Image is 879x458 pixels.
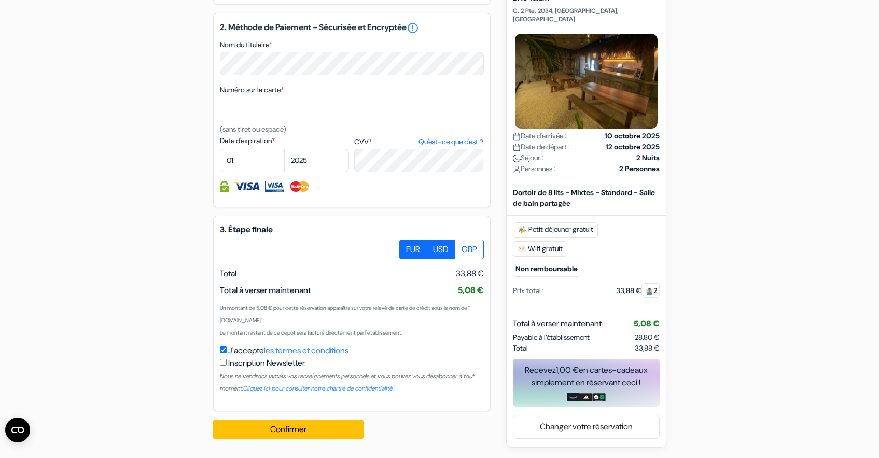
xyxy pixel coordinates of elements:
div: 33,88 € [616,285,660,296]
small: (sans tiret ou espace) [220,124,286,134]
span: Séjour : [513,152,543,163]
label: GBP [455,240,484,259]
label: Numéro sur la carte [220,85,284,95]
a: Changer votre réservation [513,417,659,437]
div: Recevez en cartes-cadeaux simplement en réservant ceci ! [513,364,660,389]
div: Prix total : [513,285,544,296]
strong: 10 octobre 2025 [605,131,660,142]
span: Date de départ : [513,142,570,152]
a: Qu'est-ce que c'est ? [418,136,483,147]
label: EUR [399,240,427,259]
small: Le montant restant de ce dépôt sera facturé directement par l'établissement. [220,329,402,336]
label: Inscription Newsletter [228,357,305,369]
h5: 2. Méthode de Paiement - Sécurisée et Encryptée [220,22,484,34]
h5: 3. Étape finale [220,225,484,234]
label: CVV [354,136,483,147]
label: Date d'expiration [220,135,349,146]
img: uber-uber-eats-card.png [593,393,606,401]
img: free_breakfast.svg [518,226,526,234]
a: Cliquez ici pour consulter notre chartre de confidentialité. [243,384,394,393]
a: error_outline [407,22,419,34]
img: user_icon.svg [513,165,521,173]
img: amazon-card-no-text.png [567,393,580,401]
span: Total [220,268,236,279]
strong: 12 octobre 2025 [606,142,660,152]
img: guest.svg [646,287,653,295]
span: Petit déjeuner gratuit [513,222,598,238]
span: 5,08 € [458,285,484,296]
span: Payable à l’établissement [513,332,590,343]
label: Nom du titulaire [220,39,272,50]
button: Ouvrir le widget CMP [5,418,30,442]
img: calendar.svg [513,133,521,141]
span: 28,80 € [635,332,660,342]
span: 33,88 € [635,343,660,354]
div: Basic radio toggle button group [400,240,484,259]
span: Total [513,343,528,354]
img: calendar.svg [513,144,521,151]
img: Master Card [289,181,310,192]
img: Visa [234,181,260,192]
strong: 2 Personnes [619,163,660,174]
strong: 2 Nuits [636,152,660,163]
button: Confirmer [213,420,364,439]
img: moon.svg [513,155,521,162]
span: Personnes : [513,163,555,174]
img: adidas-card.png [580,393,593,401]
b: Dortoir de 8 lits - Mixtes - Standard - Salle de bain partagée [513,188,655,208]
small: Un montant de 5,08 € pour cette réservation apparaîtra sur votre relevé de carte de crédit sous l... [220,304,470,324]
small: Nous ne vendrons jamais vos renseignements personnels et vous pouvez vous désabonner à tout moment. [220,372,475,393]
p: C. 2 Pte. 2034, [GEOGRAPHIC_DATA], [GEOGRAPHIC_DATA] [513,7,660,23]
label: USD [426,240,455,259]
span: Total à verser maintenant [220,285,311,296]
span: Date d'arrivée : [513,131,566,142]
span: 1,00 € [556,365,579,376]
img: free_wifi.svg [518,245,526,253]
span: Wifi gratuit [513,241,567,257]
span: 5,08 € [634,318,660,329]
span: Total à verser maintenant [513,317,602,330]
img: Information de carte de crédit entièrement encryptée et sécurisée [220,181,229,192]
img: Visa Electron [265,181,284,192]
span: 2 [641,283,660,298]
label: J'accepte [228,344,348,357]
small: Non remboursable [513,261,580,277]
span: 33,88 € [456,268,484,280]
a: les termes et conditions [264,345,348,356]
